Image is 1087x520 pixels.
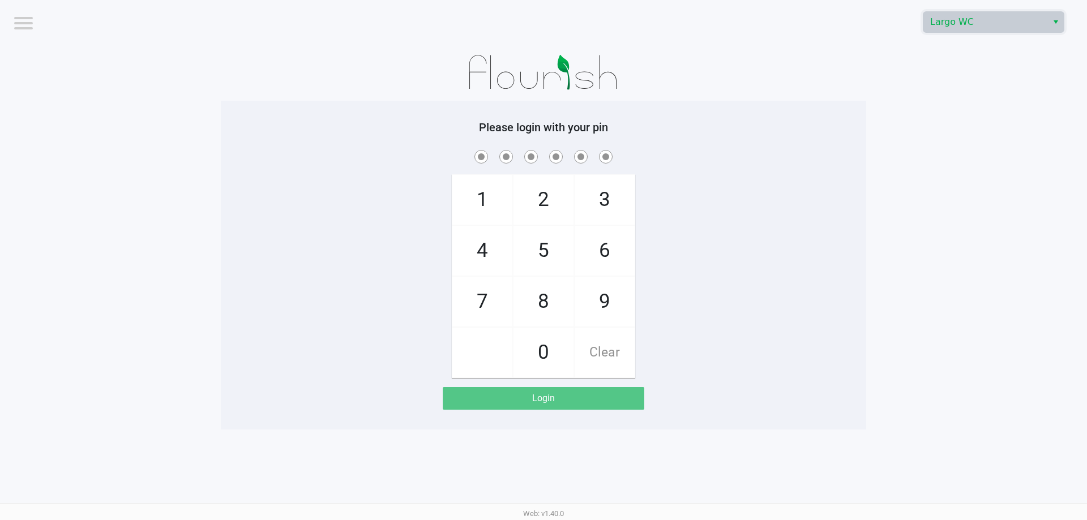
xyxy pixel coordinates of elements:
[513,226,574,276] span: 5
[575,175,635,225] span: 3
[930,15,1041,29] span: Largo WC
[229,121,858,134] h5: Please login with your pin
[452,175,512,225] span: 1
[575,328,635,377] span: Clear
[452,277,512,326] span: 7
[575,277,635,326] span: 9
[513,175,574,225] span: 2
[523,509,564,518] span: Web: v1.40.0
[513,328,574,377] span: 0
[575,226,635,276] span: 6
[452,226,512,276] span: 4
[1047,12,1064,32] button: Select
[513,277,574,326] span: 8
